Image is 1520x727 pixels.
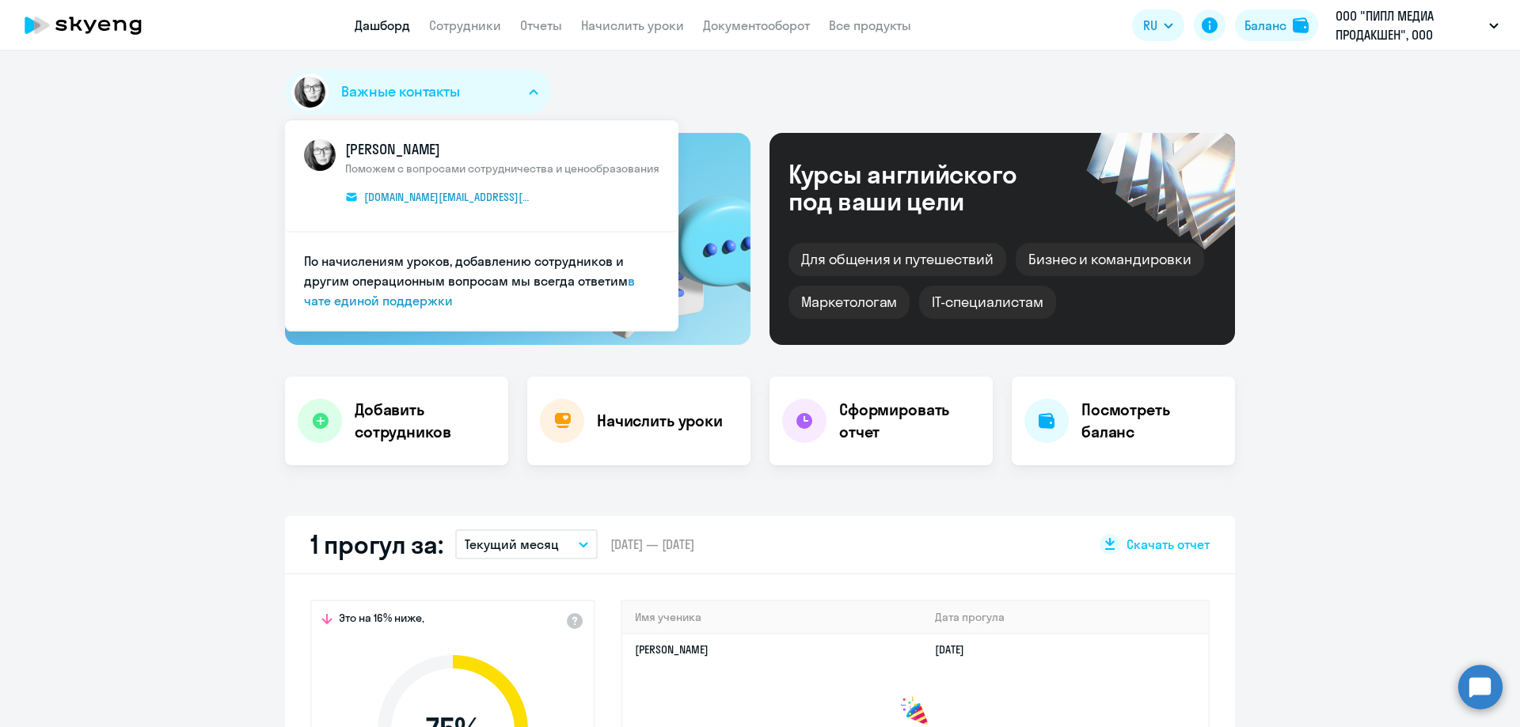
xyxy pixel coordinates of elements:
span: RU [1143,16,1157,35]
div: Курсы английского под ваши цели [788,161,1059,214]
span: Скачать отчет [1127,536,1210,553]
div: Маркетологам [788,286,910,319]
span: Это на 16% ниже, [339,611,424,630]
a: Отчеты [520,17,562,33]
span: Поможем с вопросами сотрудничества и ценообразования [345,161,659,176]
img: avatar [304,139,336,171]
div: IT-специалистам [919,286,1055,319]
button: Текущий месяц [455,529,598,559]
button: ООО "ПИПЛ МЕДИА ПРОДАКШЕН", ООО "МПРОМО" постоплата [1328,6,1507,44]
th: Дата прогула [922,601,1208,634]
h4: Сформировать отчет [839,399,980,443]
a: [DOMAIN_NAME][EMAIL_ADDRESS][DOMAIN_NAME] [345,188,531,206]
span: [PERSON_NAME] [345,139,659,160]
h4: Добавить сотрудников [355,399,496,443]
button: Балансbalance [1235,9,1318,41]
span: [DATE] — [DATE] [610,536,694,553]
span: Важные контакты [341,81,460,102]
h2: 1 прогул за: [310,528,443,560]
h4: Посмотреть баланс [1081,399,1222,443]
a: Все продукты [829,17,911,33]
a: Дашборд [355,17,410,33]
a: [DATE] [935,642,977,657]
div: Бизнес и командировки [1016,243,1204,276]
button: Важные контакты [285,70,551,114]
span: [DOMAIN_NAME][EMAIL_ADDRESS][DOMAIN_NAME] [364,190,531,204]
p: ООО "ПИПЛ МЕДИА ПРОДАКШЕН", ООО "МПРОМО" постоплата [1336,6,1483,44]
span: По начислениям уроков, добавлению сотрудников и другим операционным вопросам мы всегда ответим [304,253,628,289]
button: RU [1132,9,1184,41]
img: avatar [291,74,329,111]
a: Сотрудники [429,17,501,33]
div: Баланс [1244,16,1286,35]
img: balance [1293,17,1309,33]
th: Имя ученика [622,601,922,634]
a: [PERSON_NAME] [635,642,709,657]
p: Текущий месяц [465,535,559,554]
div: Для общения и путешествий [788,243,1006,276]
a: Начислить уроки [581,17,684,33]
h4: Начислить уроки [597,410,723,432]
a: Документооборот [703,17,810,33]
a: в чате единой поддержки [304,273,635,309]
ul: Важные контакты [285,120,678,331]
